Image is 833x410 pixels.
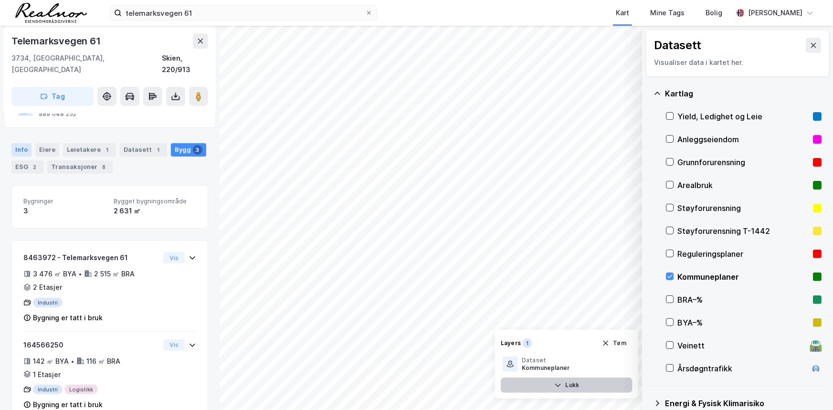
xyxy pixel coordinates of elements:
div: Støyforurensning [677,202,809,214]
div: Energi & Fysisk Klimarisiko [665,398,822,409]
div: Grunnforurensning [677,157,809,168]
div: 2 515 ㎡ BRA [94,268,135,280]
div: Mine Tags [650,7,685,19]
div: 8 [99,162,109,172]
div: ESG [11,160,43,174]
button: Lukk [501,378,633,393]
div: • [71,357,74,365]
div: Kart [616,7,629,19]
div: 3 [193,145,202,155]
div: Skien, 220/913 [162,53,208,75]
div: 2 Etasjer [33,282,62,293]
div: Kontrollprogram for chat [785,364,833,410]
div: 1 [103,145,112,155]
div: Arealbruk [677,179,809,191]
div: Leietakere [63,143,116,157]
div: Transaksjoner [47,160,113,174]
div: 164566250 [23,339,159,351]
div: Datasett [654,38,701,53]
button: Vis [163,339,185,351]
div: Veinett [677,340,806,351]
div: Reguleringsplaner [677,248,809,260]
div: Datasett [120,143,167,157]
div: [PERSON_NAME] [748,7,802,19]
div: Årsdøgntrafikk [677,363,806,374]
div: Dataset [522,357,570,364]
div: 🛣️ [810,339,822,352]
button: Tag [11,87,94,106]
div: 116 ㎡ BRA [86,356,120,367]
div: Layers [501,339,521,347]
div: Kommuneplaner [677,271,809,283]
div: Kommuneplaner [522,364,570,372]
div: 8463972 - Telemarksvegen 61 [23,252,159,263]
div: Bygning er tatt i bruk [33,312,103,324]
img: realnor-logo.934646d98de889bb5806.png [15,3,87,23]
div: Yield, Ledighet og Leie [677,111,809,122]
div: Støyforurensning T-1442 [677,225,809,237]
div: BRA–% [677,294,809,305]
div: Kartlag [665,88,822,99]
div: Bygg [171,143,206,157]
button: Vis [163,252,185,263]
div: Anleggseiendom [677,134,809,145]
div: 142 ㎡ BYA [33,356,69,367]
div: Eiere [35,143,59,157]
div: Telemarksvegen 61 [11,33,103,49]
div: 2 631 ㎡ [114,205,196,217]
div: 1 Etasjer [33,369,61,380]
div: 1 [523,338,532,348]
div: • [78,270,82,278]
input: Søk på adresse, matrikkel, gårdeiere, leietakere eller personer [122,6,365,20]
div: 989 048 252 [39,110,76,118]
button: Tøm [596,336,633,351]
div: BYA–% [677,317,809,328]
div: 3734, [GEOGRAPHIC_DATA], [GEOGRAPHIC_DATA] [11,53,162,75]
iframe: Chat Widget [785,364,833,410]
div: Info [11,143,32,157]
div: 3 476 ㎡ BYA [33,268,76,280]
span: Bygninger [23,197,106,205]
div: Bolig [706,7,722,19]
div: Visualiser data i kartet her. [654,57,821,68]
div: 1 [154,145,163,155]
div: 3 [23,205,106,217]
span: Bygget bygningsområde [114,197,196,205]
div: 2 [30,162,40,172]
